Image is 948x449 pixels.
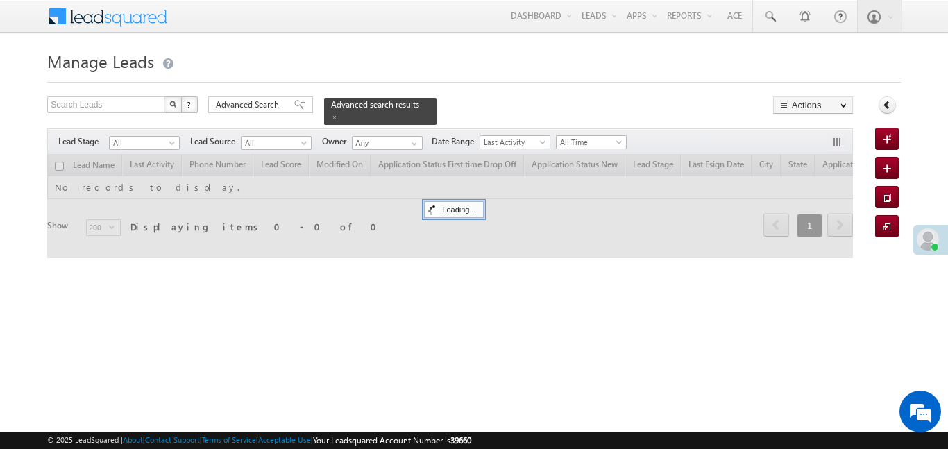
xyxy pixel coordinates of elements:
[242,137,307,149] span: All
[432,135,480,148] span: Date Range
[331,99,419,110] span: Advanced search results
[258,435,311,444] a: Acceptable Use
[480,136,546,149] span: Last Activity
[58,135,109,148] span: Lead Stage
[352,136,423,150] input: Type to Search
[480,135,550,149] a: Last Activity
[47,50,154,72] span: Manage Leads
[216,99,283,111] span: Advanced Search
[557,136,623,149] span: All Time
[181,96,198,113] button: ?
[187,99,193,110] span: ?
[145,435,200,444] a: Contact Support
[424,201,483,218] div: Loading...
[110,137,176,149] span: All
[404,137,421,151] a: Show All Items
[123,435,143,444] a: About
[47,434,471,447] span: © 2025 LeadSquared | | | | |
[556,135,627,149] a: All Time
[313,435,471,446] span: Your Leadsquared Account Number is
[241,136,312,150] a: All
[322,135,352,148] span: Owner
[190,135,241,148] span: Lead Source
[202,435,256,444] a: Terms of Service
[169,101,176,108] img: Search
[109,136,180,150] a: All
[450,435,471,446] span: 39660
[773,96,853,114] button: Actions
